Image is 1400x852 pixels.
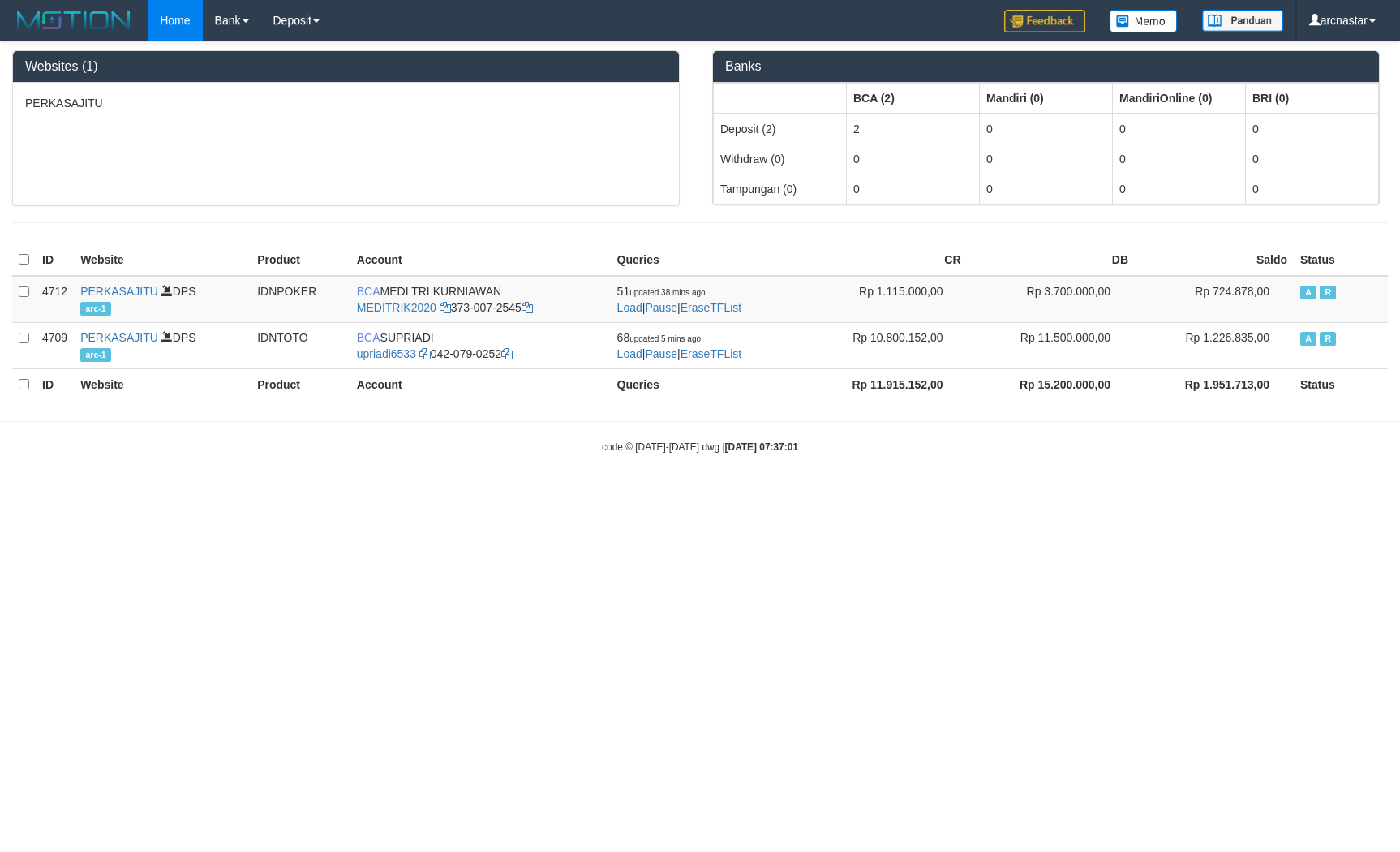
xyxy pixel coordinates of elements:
[350,244,611,276] th: Account
[251,322,350,368] td: IDNTOTO
[617,331,742,360] span: | |
[968,322,1136,368] td: Rp 11.500.000,00
[1246,174,1379,204] td: 0
[1246,83,1379,114] th: Group: activate to sort column ascending
[611,368,800,400] th: Queries
[251,368,350,400] th: Product
[522,301,533,314] a: Copy 3730072545 to clipboard
[617,301,642,314] a: Load
[80,348,111,362] span: arc-1
[1294,368,1388,400] th: Status
[251,244,350,276] th: Product
[357,285,380,298] span: BCA
[357,331,380,344] span: BCA
[847,114,980,144] td: 2
[36,368,74,400] th: ID
[980,114,1113,144] td: 0
[251,276,350,323] td: IDNPOKER
[1004,10,1085,32] img: Feedback.jpg
[80,331,158,344] a: PERKASAJITU
[80,302,111,316] span: arc-1
[1113,144,1246,174] td: 0
[350,322,611,368] td: SUPRIADI 042-079-0252
[350,276,611,323] td: MEDI TRI KURNIAWAN 373-007-2545
[629,334,701,343] span: updated 5 mins ago
[1113,114,1246,144] td: 0
[611,244,800,276] th: Queries
[1135,368,1294,400] th: Rp 1.951.713,00
[617,285,742,314] span: | |
[725,441,798,453] strong: [DATE] 07:37:01
[419,347,431,360] a: Copy upriadi6533 to clipboard
[968,368,1136,400] th: Rp 15.200.000,00
[617,347,642,360] a: Load
[1300,332,1316,346] span: Active
[645,347,677,360] a: Pause
[714,83,847,114] th: Group: activate to sort column ascending
[1294,244,1388,276] th: Status
[36,244,74,276] th: ID
[25,95,667,111] p: PERKASAJITU
[1135,276,1294,323] td: Rp 724.878,00
[617,331,701,344] span: 68
[968,244,1136,276] th: DB
[25,59,667,74] h3: Websites (1)
[74,244,251,276] th: Website
[847,144,980,174] td: 0
[74,322,251,368] td: DPS
[357,347,416,360] a: upriadi6533
[800,322,968,368] td: Rp 10.800.152,00
[74,368,251,400] th: Website
[714,144,847,174] td: Withdraw (0)
[602,441,798,453] small: code © [DATE]-[DATE] dwg |
[800,244,968,276] th: CR
[1135,244,1294,276] th: Saldo
[725,59,1367,74] h3: Banks
[12,8,135,32] img: MOTION_logo.png
[440,301,451,314] a: Copy MEDITRIK2020 to clipboard
[800,368,968,400] th: Rp 11.915.152,00
[36,276,74,323] td: 4712
[1135,322,1294,368] td: Rp 1.226.835,00
[36,322,74,368] td: 4709
[350,368,611,400] th: Account
[617,285,706,298] span: 51
[357,301,436,314] a: MEDITRIK2020
[681,347,741,360] a: EraseTFList
[1246,114,1379,144] td: 0
[1110,10,1178,32] img: Button%20Memo.svg
[681,301,741,314] a: EraseTFList
[1246,144,1379,174] td: 0
[980,144,1113,174] td: 0
[714,174,847,204] td: Tampungan (0)
[80,285,158,298] a: PERKASAJITU
[1300,286,1316,299] span: Active
[1320,286,1336,299] span: Running
[847,83,980,114] th: Group: activate to sort column ascending
[1113,174,1246,204] td: 0
[1320,332,1336,346] span: Running
[501,347,513,360] a: Copy 0420790252 to clipboard
[800,276,968,323] td: Rp 1.115.000,00
[74,276,251,323] td: DPS
[714,114,847,144] td: Deposit (2)
[629,288,705,297] span: updated 38 mins ago
[1113,83,1246,114] th: Group: activate to sort column ascending
[645,301,677,314] a: Pause
[980,83,1113,114] th: Group: activate to sort column ascending
[968,276,1136,323] td: Rp 3.700.000,00
[980,174,1113,204] td: 0
[1202,10,1283,32] img: panduan.png
[847,174,980,204] td: 0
